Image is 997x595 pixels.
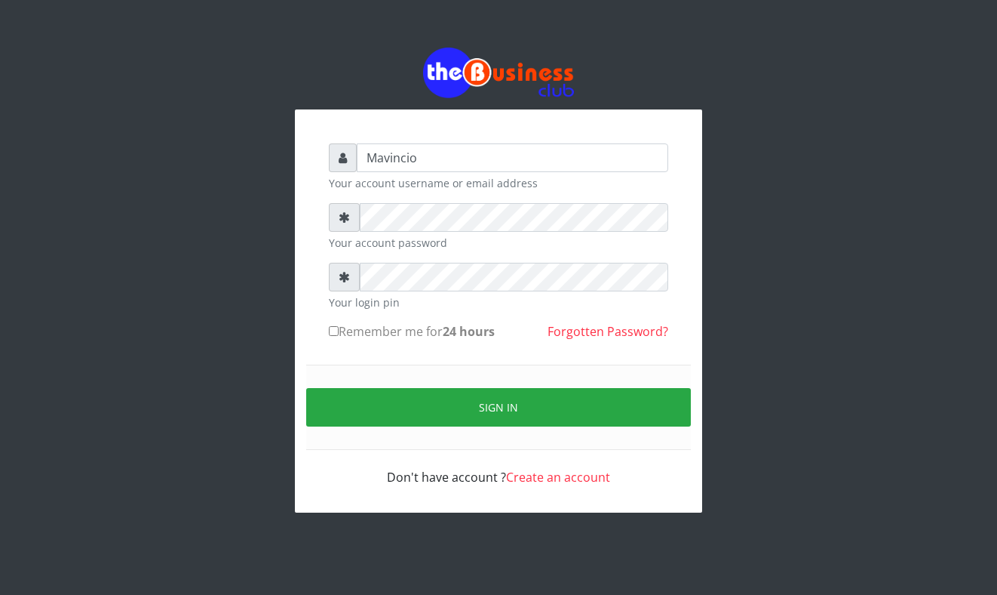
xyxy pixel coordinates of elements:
[329,326,339,336] input: Remember me for24 hours
[357,143,668,172] input: Username or email address
[329,294,668,310] small: Your login pin
[329,322,495,341] label: Remember me for
[506,469,610,486] a: Create an account
[329,450,668,486] div: Don't have account ?
[329,175,668,191] small: Your account username or email address
[443,323,495,340] b: 24 hours
[548,323,668,340] a: Forgotten Password?
[306,388,691,427] button: Sign in
[329,235,668,251] small: Your account password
